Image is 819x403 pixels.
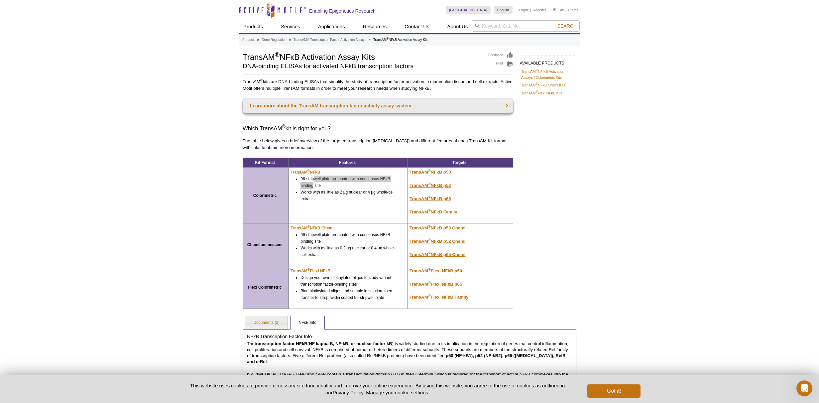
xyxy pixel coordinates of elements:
[275,51,280,58] sup: ®
[257,38,259,42] li: »
[300,274,398,288] li: Design your own biotinylated oligos to study variant transcription factor-binding sites
[247,334,572,339] h4: NFkB Transcription Factor Info
[428,182,431,186] sup: ®
[309,341,392,346] strong: NF kappa B, NF-kB, or nuclear factor kB
[557,23,577,29] span: Search
[387,37,389,40] sup: ®
[300,231,398,245] li: 96-stripwell plate pre-coated with consensus NFkB binding site
[300,245,398,258] li: Works with as little as 0.2 µg nuclear or 0.4 µg whole-cell extract
[446,6,491,14] a: [GEOGRAPHIC_DATA]
[293,37,366,43] a: TransAM® Transcription Factor Activation Assays
[248,285,282,290] strong: Flexi Colorimetric
[409,196,451,201] u: TransAM NFkB p65
[291,226,333,230] u: TransAM NFkB Chemi
[255,341,307,346] strong: transcription factor NFkB
[535,90,538,93] sup: ®
[409,225,466,230] a: TransAM®NFkB p50 Chemi
[255,160,275,165] strong: Kit Format
[409,239,466,244] u: TransAM NFkB p52 Chemi
[242,37,255,43] a: Products
[428,195,431,199] sup: ®
[409,239,466,244] a: TransAM®NFkB p52 Chemi
[428,267,431,271] sup: ®
[401,20,433,33] a: Contact Us
[535,68,538,72] sup: ®
[291,269,330,273] u: TransAM Flexi NFkB
[472,20,580,32] input: Keyword, Cat. No.
[409,295,468,300] u: TransAM Flexi NFkB Family
[289,38,291,42] li: »
[428,294,431,298] sup: ®
[553,8,564,12] a: Cart
[291,268,330,274] a: TransAM®Flexi NFkB
[521,68,575,80] a: TransAM®NF-κB Activation Assays | Colorimetric Kits
[409,183,451,188] u: TransAM NFkB p52
[555,23,579,29] button: Search
[409,225,466,230] u: TransAM NFkB p50 Chemi
[307,225,310,228] sup: ®
[300,288,398,301] li: Bind biotinylated oligos and sample in solution, then transfer to streptavidin coated 96-stripwel...
[409,196,451,201] a: TransAM®NFkB p65
[796,380,812,396] iframe: Intercom live chat
[409,268,462,273] u: TransAM Flexi NFkB p50
[243,98,513,113] a: Learn more about the TransAM transcription factor activity assay system
[262,37,287,43] a: Gene Regulation
[553,6,580,14] li: (0 items)
[239,20,267,33] a: Products
[409,183,451,188] a: TransAM®NFkB p52
[428,238,431,242] sup: ®
[443,20,472,33] a: About Us
[307,169,310,173] sup: ®
[428,208,431,212] sup: ®
[409,295,468,300] a: TransAM®Flexi NFkB Family
[359,20,391,33] a: Resources
[291,316,324,330] a: NFκB Info
[530,6,531,14] li: |
[282,124,285,129] sup: ®
[409,209,457,214] a: TransAM®NFkB Family
[373,38,428,42] li: TransAM NFκB Activation Assay Kits
[395,390,428,395] button: cookie settings
[300,176,398,189] li: 96-stripwell plate pre-coated with consensus NFkB binding site
[178,382,576,396] p: This website uses cookies to provide necessary site functionality and improve your online experie...
[409,252,466,257] u: TransAM NFkB p65 Chemi
[291,170,320,175] u: TransAM NFkB
[339,160,356,165] strong: Features
[488,52,513,59] a: Feedback
[520,56,576,67] h2: AVAILABLE PRODUCTS
[243,63,482,69] h2: DNA-binding ELISAs for activated NFkB transcription factors
[243,125,513,133] h3: Which TransAM kit is right for you?
[521,82,565,88] a: TransAM®NFκB Chemi Kits
[409,252,466,257] a: TransAM®NFkB p65 Chemi
[247,371,572,389] p: p65 ([MEDICAL_DATA]), RelB and c-Rel contain a transactivation domain (TD) in their C-termini, wh...
[409,170,451,175] a: TransAM®NFkB p50
[532,8,546,12] a: Register
[369,38,371,42] li: »
[309,8,376,14] h2: Enabling Epigenetics Research
[521,90,562,96] a: TransAM®Flexi NFκB Kits
[409,170,451,175] u: TransAM NFkB p50
[277,20,304,33] a: Services
[247,353,566,364] strong: p50 (NF-kB1), p52 (NF-kB2), p65 ([MEDICAL_DATA]), RelB and c-Rel
[291,169,320,176] a: TransAM®NFkB
[409,282,462,287] a: TransAM®Flexi NFkB p65
[519,8,528,12] a: Login
[428,169,431,173] sup: ®
[245,316,288,330] a: Documents (2)
[260,78,263,82] sup: ®
[291,225,333,231] a: TransAM®NFkB Chemi
[300,189,398,202] li: Works with as little as 2 µg nuclear or 4 µg whole-cell extract
[494,6,513,14] a: English
[587,384,641,398] button: Got it!
[452,160,466,165] strong: Targets
[247,341,572,365] p: The ( ) is widely studied due to its implication in the regulation of genes that control inflamma...
[243,52,482,62] h1: TransAM NFκB Activation Assay Kits
[243,78,513,92] p: TransAM kits are DNA-binding ELISAs that simplify the study of transcription factor activation in...
[428,251,431,255] sup: ®
[409,209,457,214] u: TransAM NFkB Family
[553,8,556,11] img: Your Cart
[428,224,431,228] sup: ®
[409,282,462,287] u: TransAM Flexi NFkB p65
[488,61,513,68] a: Print
[253,193,277,198] strong: Colorimetric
